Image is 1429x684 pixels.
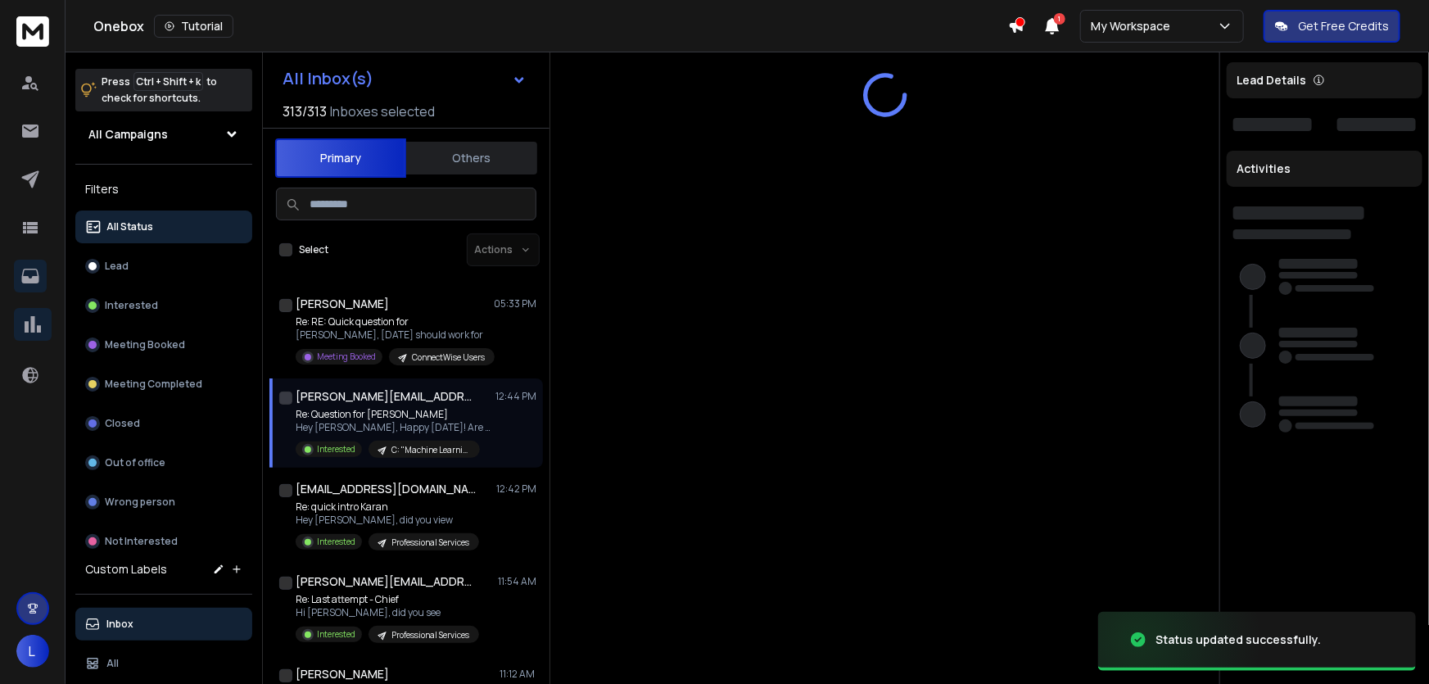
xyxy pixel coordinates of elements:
[296,328,492,342] p: [PERSON_NAME], [DATE] should work for
[1227,151,1422,187] div: Activities
[105,417,140,430] p: Closed
[296,296,389,312] h1: [PERSON_NAME]
[106,618,133,631] p: Inbox
[283,70,373,87] h1: All Inbox(s)
[283,102,327,121] span: 313 / 313
[75,407,252,440] button: Closed
[75,178,252,201] h3: Filters
[269,62,540,95] button: All Inbox(s)
[317,351,376,363] p: Meeting Booked
[296,481,476,497] h1: [EMAIL_ADDRESS][DOMAIN_NAME]
[317,536,355,548] p: Interested
[296,606,479,619] p: Hi [PERSON_NAME], did you see
[500,668,536,681] p: 11:12 AM
[496,482,536,496] p: 12:42 PM
[1054,13,1065,25] span: 1
[106,657,119,670] p: All
[1264,10,1400,43] button: Get Free Credits
[75,486,252,519] button: Wrong person
[75,211,252,243] button: All Status
[317,628,355,641] p: Interested
[75,368,252,401] button: Meeting Completed
[75,608,252,641] button: Inbox
[105,496,175,509] p: Wrong person
[105,456,165,469] p: Out of office
[296,388,476,405] h1: [PERSON_NAME][EMAIL_ADDRESS][PERSON_NAME][DOMAIN_NAME]
[1155,632,1321,648] div: Status updated successfully.
[412,351,485,364] p: ConnectWise Users
[296,408,492,421] p: Re: Question for [PERSON_NAME]
[1091,18,1177,34] p: My Workspace
[296,514,479,527] p: Hey [PERSON_NAME], did you view
[75,328,252,361] button: Meeting Booked
[406,140,537,176] button: Others
[75,250,252,283] button: Lead
[75,525,252,558] button: Not Interested
[296,573,476,590] h1: [PERSON_NAME][EMAIL_ADDRESS][DOMAIN_NAME]
[317,443,355,455] p: Interested
[296,666,389,682] h1: [PERSON_NAME]
[495,390,536,403] p: 12:44 PM
[296,315,492,328] p: Re: RE: Quick question for
[105,378,202,391] p: Meeting Completed
[154,15,233,38] button: Tutorial
[296,593,479,606] p: Re: Last attempt - Chief
[105,338,185,351] p: Meeting Booked
[106,220,153,233] p: All Status
[75,118,252,151] button: All Campaigns
[330,102,435,121] h3: Inboxes selected
[88,126,168,143] h1: All Campaigns
[105,299,158,312] p: Interested
[296,501,479,514] p: Re: quick intro Karan
[16,635,49,668] button: L
[391,537,469,549] p: Professional Services
[85,561,167,578] h3: Custom Labels
[93,15,1008,38] div: Onebox
[299,243,328,256] label: Select
[75,647,252,680] button: All
[391,629,469,641] p: Professional Services
[75,446,252,479] button: Out of office
[75,289,252,322] button: Interested
[105,260,129,273] p: Lead
[1298,18,1389,34] p: Get Free Credits
[494,297,536,310] p: 05:33 PM
[275,138,406,178] button: Primary
[391,444,470,456] p: C: "Machine Learning" , "AI" | US/CA | CEO/FOUNDER/OWNER | 50-500
[1237,72,1306,88] p: Lead Details
[133,72,203,91] span: Ctrl + Shift + k
[296,421,492,434] p: Hey [PERSON_NAME], Happy [DATE]! Are you
[498,575,536,588] p: 11:54 AM
[102,74,217,106] p: Press to check for shortcuts.
[105,535,178,548] p: Not Interested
